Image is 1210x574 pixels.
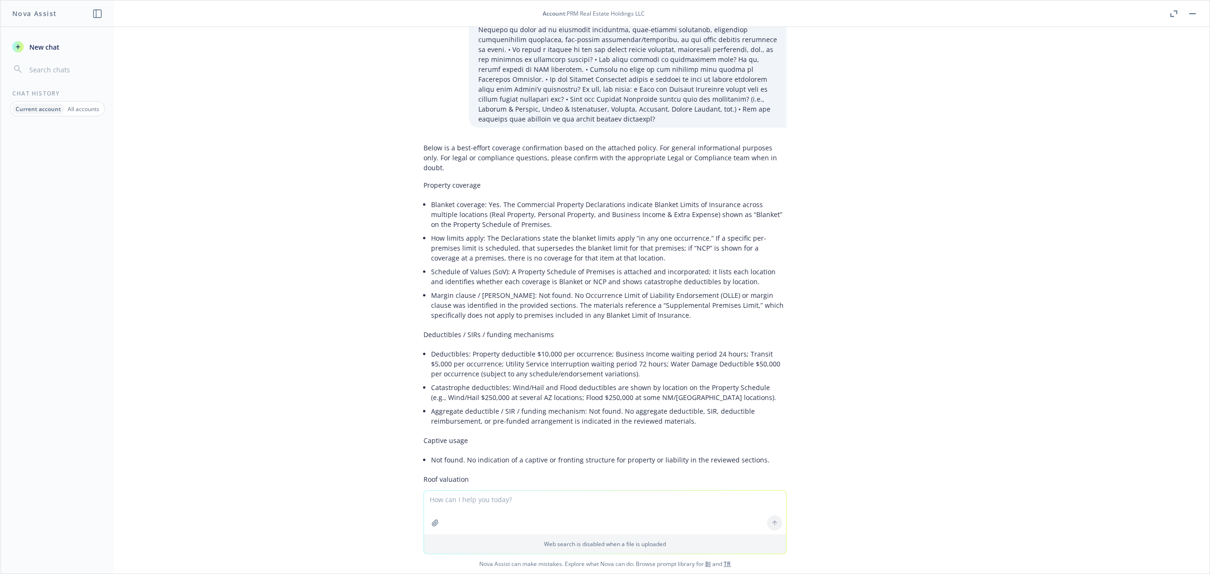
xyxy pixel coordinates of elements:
[724,560,731,568] a: TR
[431,404,786,428] li: Aggregate deductible / SIR / funding mechanism: Not found. No aggregate deductible, SIR, deductib...
[423,180,786,190] p: Property coverage
[431,453,786,467] li: Not found. No indication of a captive or fronting structure for property or liability in the revi...
[431,231,786,265] li: How limits apply: The Declarations state the blanket limits apply “in any one occurrence.” If a s...
[27,63,103,76] input: Search chats
[423,474,786,484] p: Roof valuation
[16,105,61,113] p: Current account
[68,105,99,113] p: All accounts
[431,347,786,381] li: Deductibles: Property deductible $10,000 per occurrence; Business Income waiting period 24 hours;...
[705,560,711,568] a: BI
[431,265,786,288] li: Schedule of Values (SoV): A Property Schedule of Premises is attached and incorporated; it lists ...
[27,42,60,52] span: New chat
[543,9,565,17] span: Account
[430,540,780,548] p: Web search is disabled when a file is uploaded
[431,381,786,404] li: Catastrophe deductibles: Wind/Hail and Flood deductibles are shown by location on the Property Sc...
[423,435,786,445] p: Captive usage
[543,9,645,17] div: : PRM Real Estate Holdings LLC
[1,89,114,97] div: Chat History
[423,143,786,173] p: Below is a best-effort coverage confirmation based on the attached policy. For general informatio...
[4,554,1206,574] span: Nova Assist can make mistakes. Explore what Nova can do: Browse prompt library for and
[431,198,786,231] li: Blanket coverage: Yes. The Commercial Property Declarations indicate Blanket Limits of Insurance ...
[423,330,786,339] p: Deductibles / SIRs / funding mechanisms
[431,288,786,322] li: Margin clause / [PERSON_NAME]: Not found. No Occurrence Limit of Liability Endorsement (OLLE) or ...
[9,38,106,55] button: New chat
[12,9,57,18] h1: Nova Assist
